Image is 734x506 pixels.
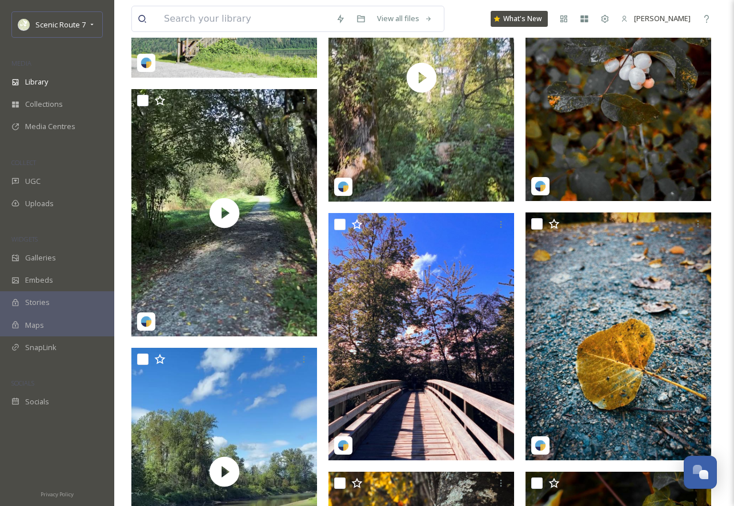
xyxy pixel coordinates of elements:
img: haunted_history_bc-17926313568129985.jpeg [526,212,711,460]
span: Galleries [25,252,56,263]
img: snapsea-logo.png [535,180,546,192]
img: snapsea-logo.png [338,440,349,451]
img: thumbnail [131,89,317,336]
span: SOCIALS [11,379,34,387]
span: COLLECT [11,158,36,167]
span: Stories [25,297,50,308]
a: Privacy Policy [41,487,74,500]
span: Uploads [25,198,54,209]
span: Library [25,77,48,87]
span: WIDGETS [11,235,38,243]
span: SnapLink [25,342,57,353]
span: Privacy Policy [41,491,74,498]
span: UGC [25,176,41,187]
span: Socials [25,396,49,407]
img: snapsea-logo.png [338,181,349,192]
a: View all files [371,7,438,30]
a: [PERSON_NAME] [615,7,696,30]
a: What's New [491,11,548,27]
input: Search your library [158,6,330,31]
button: Open Chat [684,456,717,489]
span: [PERSON_NAME] [634,13,691,23]
span: Scenic Route 7 [35,19,86,30]
img: SnapSea%20Square%20Logo.png [18,19,30,30]
img: snapsea-logo.png [141,57,152,69]
span: Embeds [25,275,53,286]
span: Maps [25,320,44,331]
span: MEDIA [11,59,31,67]
img: snapsea-logo.png [535,440,546,451]
span: Collections [25,99,63,110]
img: snapsea-logo.png [141,316,152,327]
span: Media Centres [25,121,75,132]
img: haunted_history_bc-18074409857119638.jpeg [328,213,514,460]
